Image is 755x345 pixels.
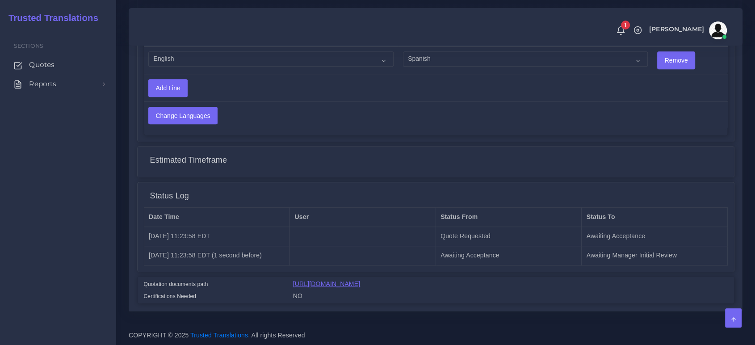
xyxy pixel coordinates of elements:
td: Awaiting Manager Initial Review [582,246,728,265]
input: Remove [658,52,695,69]
th: Status From [436,207,582,227]
span: 1 [621,21,630,29]
span: Quotes [29,60,55,70]
div: NO [286,291,734,303]
span: COPYRIGHT © 2025 [129,331,305,340]
td: Awaiting Acceptance [582,227,728,246]
a: Trusted Translations [190,332,248,339]
h2: Trusted Translations [2,13,98,23]
td: [DATE] 11:23:58 EDT (1 second before) [144,246,290,265]
span: , All rights Reserved [248,331,305,340]
img: avatar [709,21,727,39]
a: [URL][DOMAIN_NAME] [293,280,360,287]
a: 1 [613,25,629,35]
a: Trusted Translations [2,11,98,25]
label: Certifications Needed [144,292,197,300]
h4: Estimated Timeframe [150,156,227,165]
input: Change Languages [149,107,217,124]
span: Sections [14,42,43,49]
a: Reports [7,75,109,93]
td: Awaiting Acceptance [436,246,582,265]
td: Quote Requested [436,227,582,246]
span: Reports [29,79,56,89]
h4: Status Log [150,191,189,201]
input: Add Line [149,80,187,97]
a: Quotes [7,55,109,74]
label: Quotation documents path [144,280,208,288]
th: User [290,207,436,227]
th: Date Time [144,207,290,227]
td: [DATE] 11:23:58 EDT [144,227,290,246]
a: [PERSON_NAME]avatar [645,21,730,39]
span: [PERSON_NAME] [649,26,704,32]
th: Status To [582,207,728,227]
